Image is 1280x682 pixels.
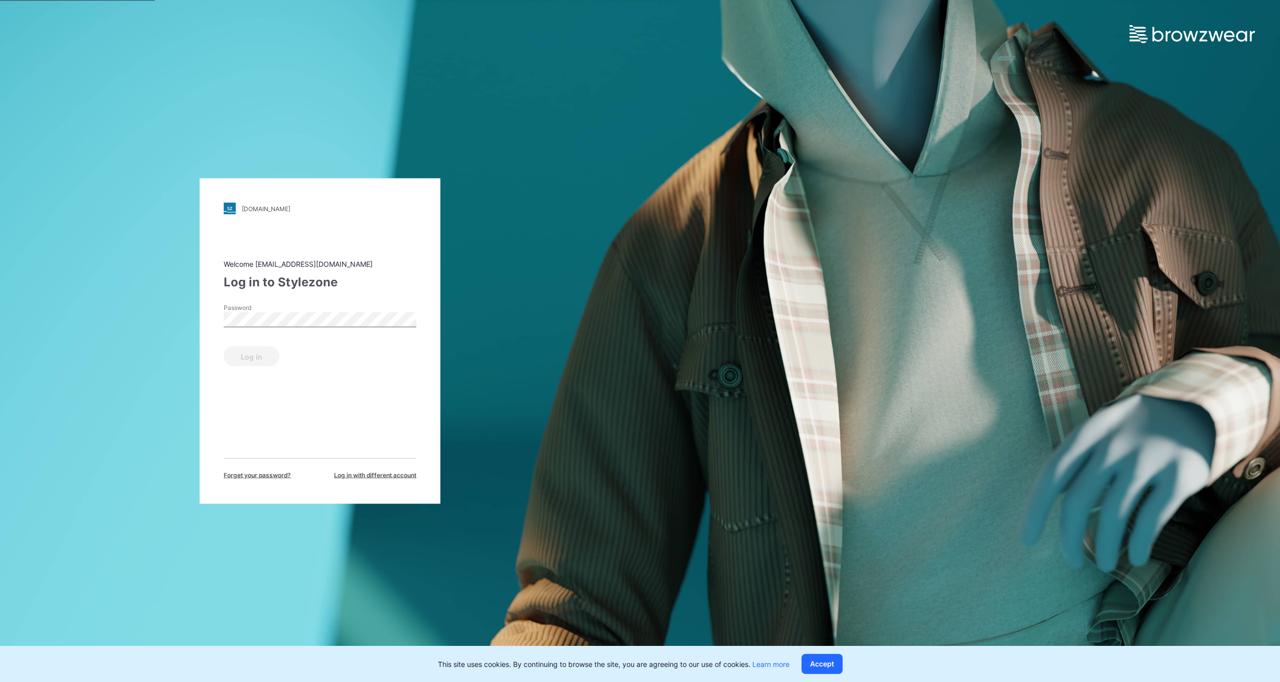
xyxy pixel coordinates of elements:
img: browzwear-logo.e42bd6dac1945053ebaf764b6aa21510.svg [1130,25,1255,43]
a: Learn more [752,660,789,668]
div: Log in to Stylezone [224,273,416,291]
button: Accept [802,654,843,674]
div: Welcome [EMAIL_ADDRESS][DOMAIN_NAME] [224,259,416,269]
p: This site uses cookies. By continuing to browse the site, you are agreeing to our use of cookies. [438,659,789,669]
a: [DOMAIN_NAME] [224,203,416,215]
label: Password [224,303,294,312]
div: [DOMAIN_NAME] [242,205,290,212]
span: Log in with different account [334,471,416,480]
img: stylezone-logo.562084cfcfab977791bfbf7441f1a819.svg [224,203,236,215]
span: Forget your password? [224,471,291,480]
